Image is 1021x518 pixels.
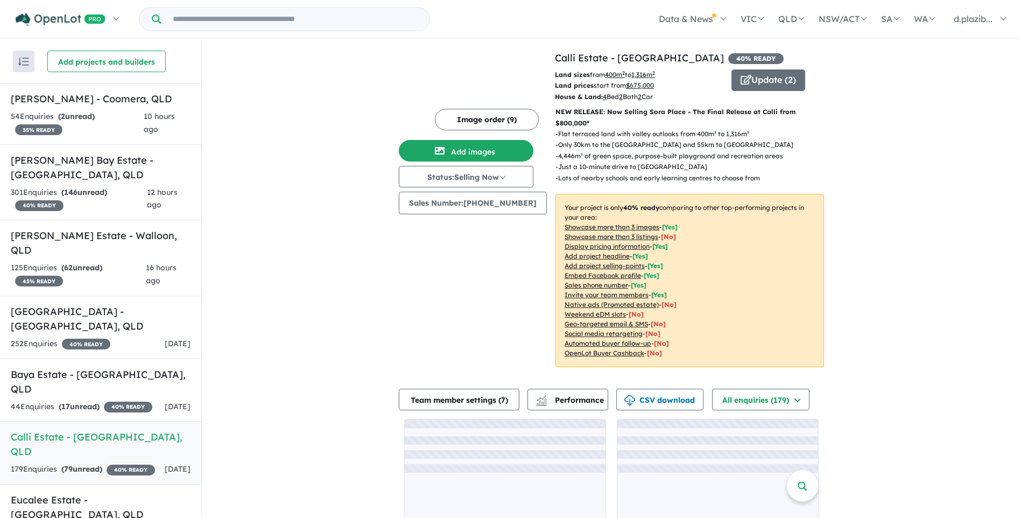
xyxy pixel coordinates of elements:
[565,223,659,231] u: Showcase more than 3 images
[11,430,191,459] h5: Calli Estate - [GEOGRAPHIC_DATA] , QLD
[565,320,648,328] u: Geo-targeted email & SMS
[565,281,628,289] u: Sales phone number
[555,69,723,80] p: from
[11,153,191,182] h5: [PERSON_NAME] Bay Estate - [GEOGRAPHIC_DATA] , QLD
[647,349,662,357] span: [No]
[163,8,427,31] input: Try estate name, suburb, builder or developer
[626,81,654,89] u: $ 675,000
[616,389,703,410] button: CSV download
[565,300,659,309] u: Native ads (Promoted estate)
[146,263,177,285] span: 16 hours ago
[555,107,824,129] p: NEW RELEASE: Now Selling Sora Place - The Final Release at Calli from $800,000*
[565,242,650,250] u: Display pricing information
[555,80,723,91] p: start from
[62,339,110,349] span: 40 % READY
[11,262,146,288] div: 125 Enquir ies
[555,71,590,79] b: Land sizes
[11,463,155,476] div: 179 Enquir ies
[619,93,623,101] u: 2
[61,464,102,474] strong: ( unread)
[64,263,73,272] span: 62
[565,291,649,299] u: Invite your team members
[712,389,809,410] button: All enquiries (179)
[15,200,64,211] span: 40 % READY
[435,109,539,130] button: Image order (9)
[64,187,78,197] span: 146
[61,402,70,411] span: 17
[603,93,607,101] u: 4
[565,310,626,318] u: Weekend eDM slots
[555,194,824,367] p: Your project is only comparing to other top-performing projects in your area: - - - - - - - - - -...
[954,13,992,24] span: d.plazib...
[565,271,641,279] u: Embed Facebook profile
[731,69,805,91] button: Update (2)
[555,162,802,172] p: - Just a 10-minute drive to [GEOGRAPHIC_DATA]
[654,339,669,347] span: [No]
[61,187,107,197] strong: ( unread)
[605,71,625,79] u: 400 m
[11,401,152,414] div: 44 Enquir ies
[631,71,655,79] u: 1,316 m
[565,252,630,260] u: Add project headline
[536,398,547,405] img: bar-chart.svg
[107,465,155,475] span: 40 % READY
[555,139,802,150] p: - Only 30km to the [GEOGRAPHIC_DATA] and 55km to [GEOGRAPHIC_DATA]
[632,252,648,260] span: [ Yes ]
[399,166,533,187] button: Status:Selling Now
[399,140,533,162] button: Add images
[144,111,175,134] span: 10 hours ago
[16,13,105,26] img: Openlot PRO Logo White
[661,233,676,241] span: [ No ]
[555,173,802,184] p: - Lots of nearby schools and early learning centres to choose from
[11,92,191,106] h5: [PERSON_NAME] - Coomera , QLD
[652,242,668,250] span: [ Yes ]
[625,71,655,79] span: to
[18,58,29,66] img: sort.svg
[61,263,102,272] strong: ( unread)
[527,389,608,410] button: Performance
[11,110,144,136] div: 54 Enquir ies
[555,93,603,101] b: House & Land:
[647,262,663,270] span: [ Yes ]
[165,464,191,474] span: [DATE]
[565,339,651,347] u: Automated buyer follow-up
[652,70,655,76] sup: 2
[555,151,802,162] p: - 4,446m² of green space, purpose-built playground and recreation areas
[644,271,659,279] span: [ Yes ]
[64,464,73,474] span: 79
[104,402,152,412] span: 40 % READY
[555,92,723,102] p: Bed Bath Car
[565,330,643,338] u: Social media retargeting
[537,395,546,401] img: line-chart.svg
[728,53,784,64] span: 40 % READY
[662,223,678,231] span: [ Yes ]
[631,281,646,289] span: [ Yes ]
[661,300,677,309] span: [No]
[623,204,659,212] b: 40 % ready
[11,304,191,333] h5: [GEOGRAPHIC_DATA] - [GEOGRAPHIC_DATA] , QLD
[555,81,594,89] b: Land prices
[11,186,147,212] div: 301 Enquir ies
[147,187,178,210] span: 12 hours ago
[565,233,658,241] u: Showcase more than 3 listings
[59,402,100,411] strong: ( unread)
[11,338,110,351] div: 252 Enquir ies
[15,276,63,286] span: 45 % READY
[399,192,547,214] button: Sales Number:[PHONE_NUMBER]
[538,395,604,405] span: Performance
[15,124,62,135] span: 35 % READY
[47,51,166,72] button: Add projects and builders
[165,339,191,348] span: [DATE]
[651,320,666,328] span: [No]
[58,111,95,121] strong: ( unread)
[165,402,191,411] span: [DATE]
[565,349,644,357] u: OpenLot Buyer Cashback
[645,330,660,338] span: [No]
[11,367,191,396] h5: Baya Estate - [GEOGRAPHIC_DATA] , QLD
[629,310,644,318] span: [No]
[651,291,667,299] span: [ Yes ]
[624,395,635,406] img: download icon
[11,228,191,257] h5: [PERSON_NAME] Estate - Walloon , QLD
[555,52,724,64] a: Calli Estate - [GEOGRAPHIC_DATA]
[61,111,65,121] span: 2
